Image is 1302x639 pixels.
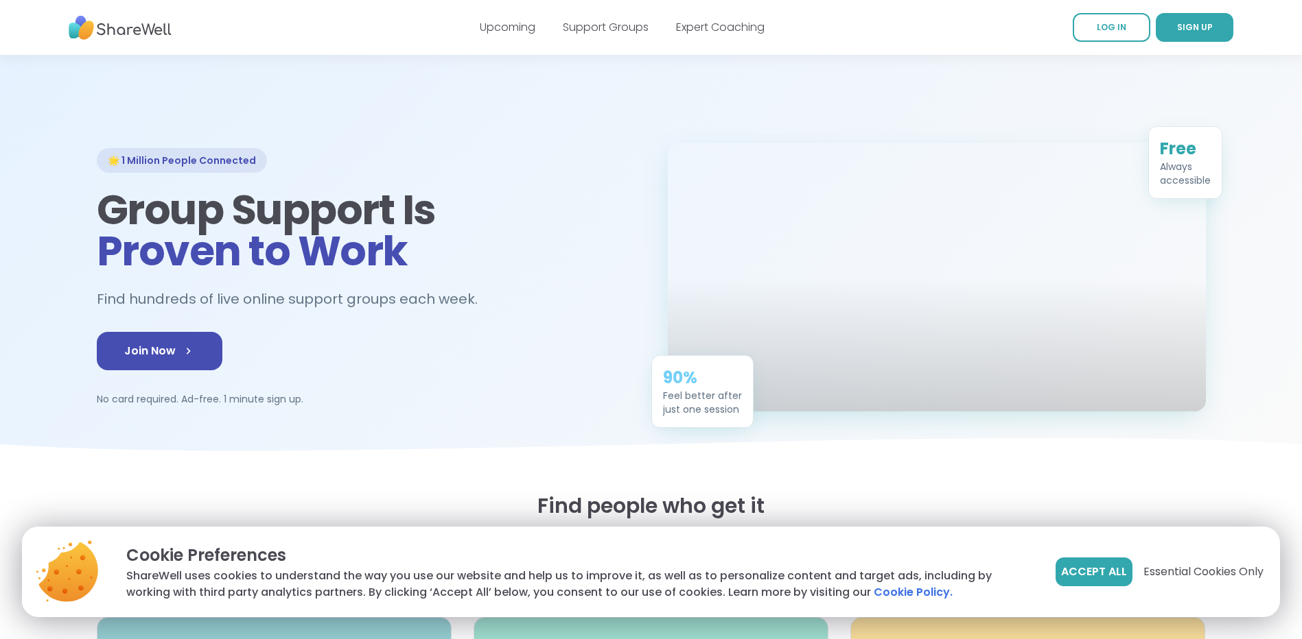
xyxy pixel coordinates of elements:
p: Cookie Preferences [126,543,1034,568]
div: 90% [663,367,742,389]
a: Support Groups [563,19,649,35]
p: No card required. Ad-free. 1 minute sign up. [97,392,635,406]
p: ShareWell uses cookies to understand the way you use our website and help us to improve it, as we... [126,568,1034,601]
a: LOG IN [1073,13,1150,42]
span: Accept All [1061,564,1127,580]
div: Feel better after just one session [663,389,742,416]
a: Join Now [97,332,222,370]
img: ShareWell Nav Logo [69,9,172,47]
span: Essential Cookies Only [1143,564,1264,580]
h1: Group Support Is [97,189,635,272]
a: Upcoming [480,19,535,35]
a: Expert Coaching [676,19,765,35]
span: Join Now [124,343,195,359]
div: Free [1160,138,1211,160]
div: 🌟 1 Million People Connected [97,148,267,173]
span: LOG IN [1097,21,1126,33]
span: SIGN UP [1177,21,1213,33]
h2: Find people who get it [97,494,1206,518]
h2: Find hundreds of live online support groups each week. [97,288,492,311]
a: SIGN UP [1156,13,1233,42]
div: Always accessible [1160,160,1211,187]
button: Accept All [1056,557,1132,586]
span: Proven to Work [97,222,408,280]
a: Cookie Policy. [874,584,953,601]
